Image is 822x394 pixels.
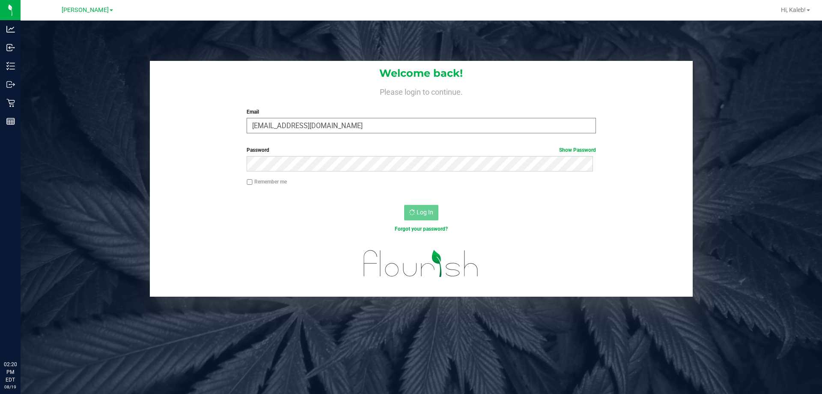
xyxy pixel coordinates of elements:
[404,205,438,220] button: Log In
[417,209,433,216] span: Log In
[6,99,15,107] inline-svg: Retail
[247,108,596,116] label: Email
[247,147,269,153] span: Password
[247,178,287,186] label: Remember me
[150,68,693,79] h1: Welcome back!
[6,43,15,52] inline-svg: Inbound
[559,147,596,153] a: Show Password
[62,6,109,14] span: [PERSON_NAME]
[4,361,17,384] p: 02:20 PM EDT
[150,86,693,96] h4: Please login to continue.
[6,25,15,33] inline-svg: Analytics
[4,384,17,390] p: 08/19
[6,62,15,70] inline-svg: Inventory
[781,6,806,13] span: Hi, Kaleb!
[6,117,15,126] inline-svg: Reports
[353,242,489,286] img: flourish_logo.svg
[6,80,15,89] inline-svg: Outbound
[395,226,448,232] a: Forgot your password?
[247,179,253,185] input: Remember me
